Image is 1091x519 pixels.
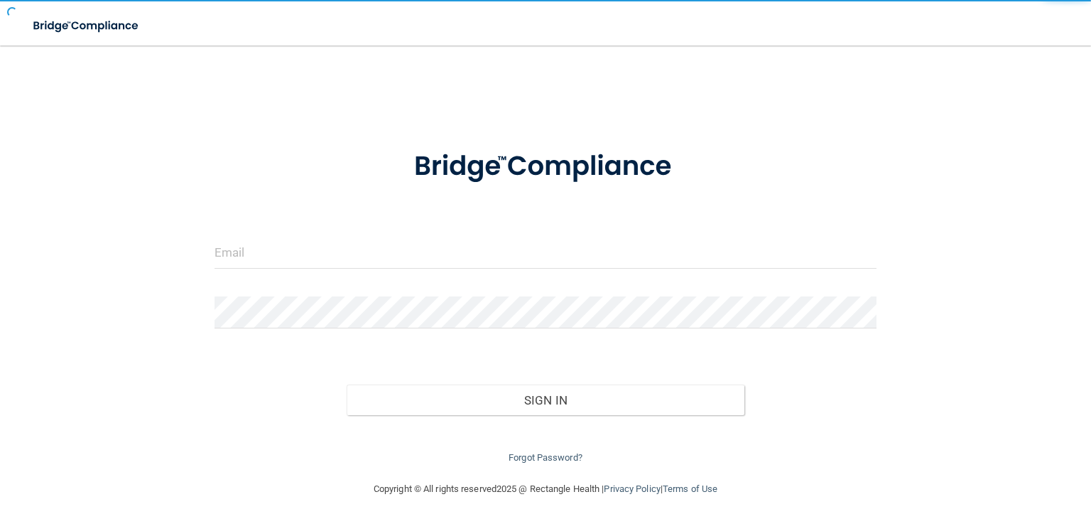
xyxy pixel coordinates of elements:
[509,452,582,463] a: Forgot Password?
[347,385,744,416] button: Sign In
[663,483,717,494] a: Terms of Use
[604,483,660,494] a: Privacy Policy
[21,11,152,41] img: bridge_compliance_login_screen.278c3ca4.svg
[386,131,706,203] img: bridge_compliance_login_screen.278c3ca4.svg
[286,466,805,512] div: Copyright © All rights reserved 2025 @ Rectangle Health | |
[215,237,876,269] input: Email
